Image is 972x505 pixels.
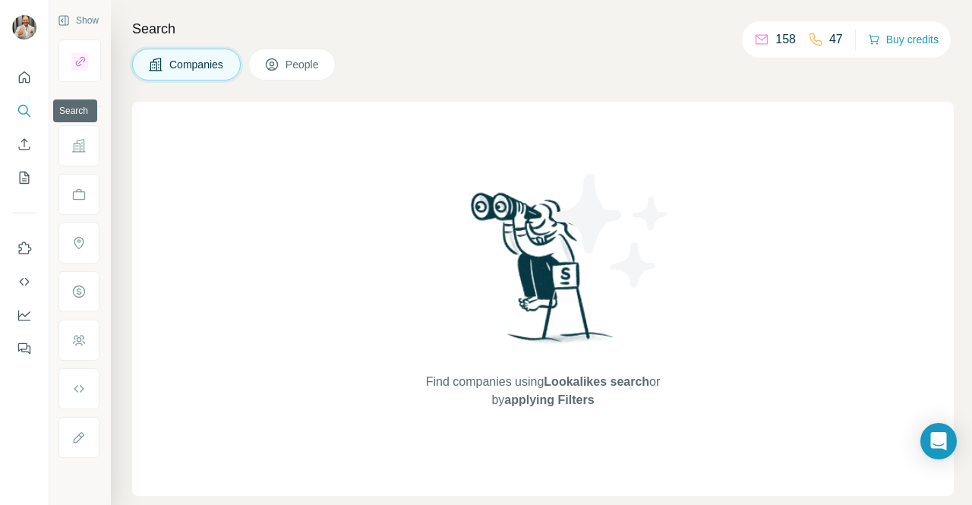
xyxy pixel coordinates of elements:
button: Dashboard [12,301,36,329]
h4: Search [132,18,954,39]
button: Buy credits [868,29,939,50]
img: Avatar [12,15,36,39]
button: Show [47,9,109,32]
p: 47 [829,30,843,49]
button: Feedback [12,335,36,362]
span: applying Filters [504,393,594,406]
img: Surfe Illustration - Stars [543,163,680,299]
span: Lookalikes search [544,375,649,388]
img: Surfe Illustration - Woman searching with binoculars [464,188,622,358]
span: People [286,57,320,72]
button: My lists [12,164,36,191]
p: 158 [775,30,796,49]
button: Use Surfe API [12,268,36,295]
button: Use Surfe on LinkedIn [12,235,36,262]
span: Companies [169,57,225,72]
button: Enrich CSV [12,131,36,158]
span: Find companies using or by [421,373,664,409]
button: Quick start [12,64,36,91]
div: Open Intercom Messenger [920,423,957,459]
button: Search [12,97,36,125]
